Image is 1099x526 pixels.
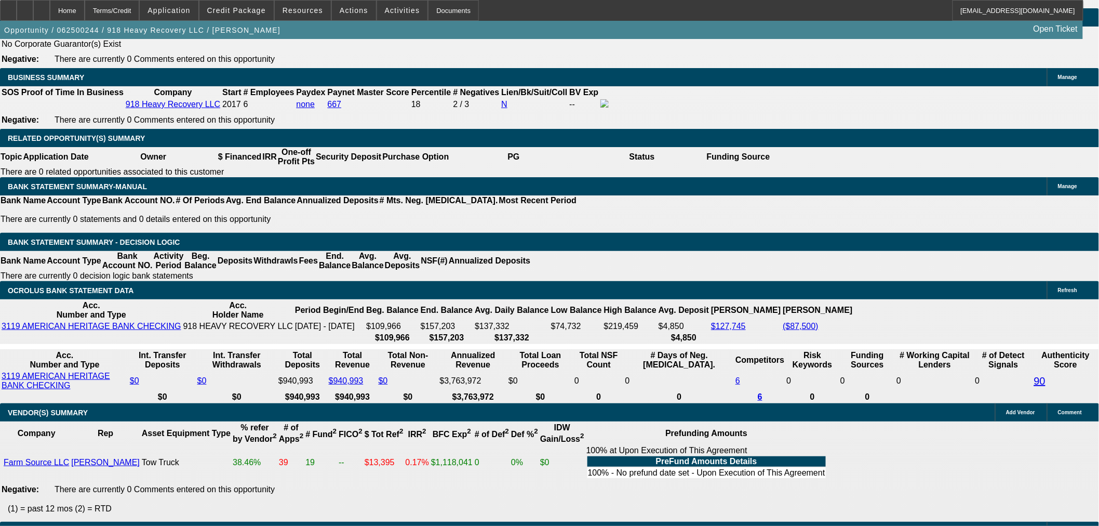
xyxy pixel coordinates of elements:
[508,371,573,391] td: $0
[625,350,734,370] th: # Days of Neg. [MEDICAL_DATA].
[296,195,379,206] th: Annualized Deposits
[222,88,241,97] b: Start
[505,428,509,436] sup: 2
[758,392,762,401] a: 6
[222,99,242,110] td: 2017
[233,423,277,443] b: % refer by Vendor
[574,371,623,391] td: 0
[2,485,39,494] b: Negative:
[474,445,510,480] td: 0
[278,445,304,480] td: 39
[244,100,248,109] span: 6
[1034,375,1046,387] a: 90
[1,87,20,98] th: SOS
[197,392,277,402] th: $0
[340,6,368,15] span: Actions
[197,350,277,370] th: Int. Transfer Withdrawals
[2,55,39,63] b: Negative:
[55,115,275,124] span: There are currently 0 Comments entered on this opportunity
[1029,20,1082,38] a: Open Ticket
[328,392,377,402] th: $940,993
[197,376,207,385] a: $0
[332,1,376,20] button: Actions
[294,300,365,320] th: Period Begin/End
[8,182,147,191] span: BANK STATEMENT SUMMARY-MANUAL
[262,147,277,167] th: IRR
[328,88,409,97] b: Paynet Master Score
[1,300,182,320] th: Acc. Number and Type
[433,430,471,439] b: BFC Exp
[279,423,303,443] b: # of Apps
[420,333,473,343] th: $157,203
[508,350,573,370] th: Total Loan Proceeds
[283,6,323,15] span: Resources
[8,409,88,417] span: VENDOR(S) SUMMARY
[277,147,315,167] th: One-off Profit Pts
[540,423,584,443] b: IDW Gain/Loss
[365,430,404,439] b: $ Tot Ref
[569,99,599,110] td: --
[4,26,280,34] span: Opportunity / 062500244 / 918 Heavy Recovery LLC / [PERSON_NAME]
[501,88,567,97] b: Lien/Bk/Suit/Coll
[2,115,39,124] b: Negative:
[207,6,266,15] span: Credit Package
[377,1,428,20] button: Activities
[405,445,430,480] td: 0.17%
[199,1,274,20] button: Credit Package
[840,350,895,370] th: Funding Sources
[183,321,293,332] td: 918 HEAVY RECOVERY LLC
[1,39,569,49] td: No Corporate Guarantor(s) Exist
[656,457,757,466] b: PreFund Amounts Details
[225,195,297,206] th: Avg. End Balance
[385,6,420,15] span: Activities
[625,371,734,391] td: 0
[126,100,220,109] a: 918 Heavy Recovery LLC
[364,445,404,480] td: $13,395
[448,251,531,271] th: Annualized Deposits
[102,251,153,271] th: Bank Account NO.
[358,428,362,436] sup: 2
[129,350,196,370] th: Int. Transfer Deposits
[658,321,709,332] td: $4,850
[782,300,853,320] th: [PERSON_NAME]
[896,376,901,385] span: 0
[711,322,746,331] a: $127,745
[569,88,598,97] b: BV Exp
[89,147,218,167] th: Owner
[296,100,315,109] a: none
[420,300,473,320] th: End. Balance
[896,350,973,370] th: # Working Capital Lenders
[408,430,426,439] b: IRR
[184,251,217,271] th: Beg. Balance
[22,147,89,167] th: Application Date
[315,147,382,167] th: Security Deposit
[8,134,145,142] span: RELATED OPPORTUNITY(S) SUMMARY
[2,372,110,390] a: 3119 AMERICAN HERITAGE BANK CHECKING
[534,428,538,436] sup: 2
[551,321,602,332] td: $74,732
[786,371,839,391] td: 0
[735,350,785,370] th: Competitors
[474,321,549,332] td: $137,332
[1006,410,1035,415] span: Add Vendor
[18,429,56,438] b: Company
[975,350,1033,370] th: # of Detect Signals
[328,350,377,370] th: Total Revenue
[580,432,584,440] sup: 2
[411,88,451,97] b: Percentile
[658,300,709,320] th: Avg. Deposit
[8,238,180,246] span: Bank Statement Summary - Decision Logic
[786,392,839,402] th: 0
[176,195,225,206] th: # Of Periods
[278,371,327,391] td: $940,993
[586,446,827,479] div: 100% at Upon Execution of This Agreement
[148,6,190,15] span: Application
[278,392,327,402] th: $940,993
[399,428,403,436] sup: 2
[511,430,538,439] b: Def %
[665,429,747,438] b: Prefunding Amounts
[511,445,539,480] td: 0%
[232,445,277,480] td: 38.46%
[4,458,69,467] a: Farm Source LLC
[55,485,275,494] span: There are currently 0 Comments entered on this opportunity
